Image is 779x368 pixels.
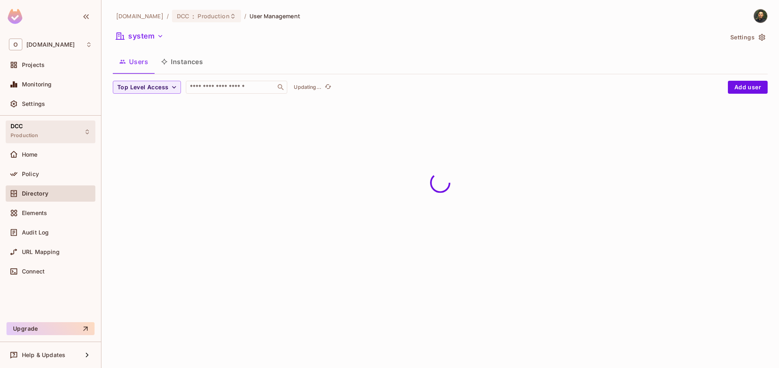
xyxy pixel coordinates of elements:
span: Home [22,151,38,158]
button: refresh [323,82,333,92]
span: Projects [22,62,45,68]
span: : [192,13,195,19]
span: Production [198,12,229,20]
span: Elements [22,210,47,216]
span: URL Mapping [22,249,60,255]
img: kobi malka [754,9,767,23]
span: DCC [177,12,189,20]
button: Settings [727,31,768,44]
img: SReyMgAAAABJRU5ErkJggg== [8,9,22,24]
button: Users [113,52,155,72]
span: the active workspace [116,12,164,20]
li: / [244,12,246,20]
span: Production [11,132,39,139]
span: Top Level Access [117,82,168,93]
span: User Management [250,12,300,20]
button: Instances [155,52,209,72]
button: Add user [728,81,768,94]
span: Click to refresh data [321,82,333,92]
button: system [113,30,167,43]
span: Help & Updates [22,352,65,358]
span: Directory [22,190,48,197]
button: Upgrade [6,322,95,335]
p: Updating... [294,84,321,90]
span: refresh [325,83,331,91]
span: Workspace: onvego.com [26,41,75,48]
li: / [167,12,169,20]
span: Connect [22,268,45,275]
span: Settings [22,101,45,107]
span: Policy [22,171,39,177]
span: DCC [11,123,23,129]
span: Monitoring [22,81,52,88]
span: Audit Log [22,229,49,236]
span: O [9,39,22,50]
button: Top Level Access [113,81,181,94]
